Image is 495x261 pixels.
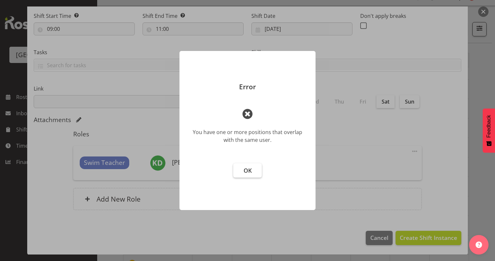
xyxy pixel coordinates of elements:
[233,163,262,178] button: OK
[186,83,309,90] p: Error
[486,115,492,138] span: Feedback
[476,242,482,248] img: help-xxl-2.png
[189,128,306,144] div: You have one or more positions that overlap with the same user.
[244,167,252,174] span: OK
[483,108,495,153] button: Feedback - Show survey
